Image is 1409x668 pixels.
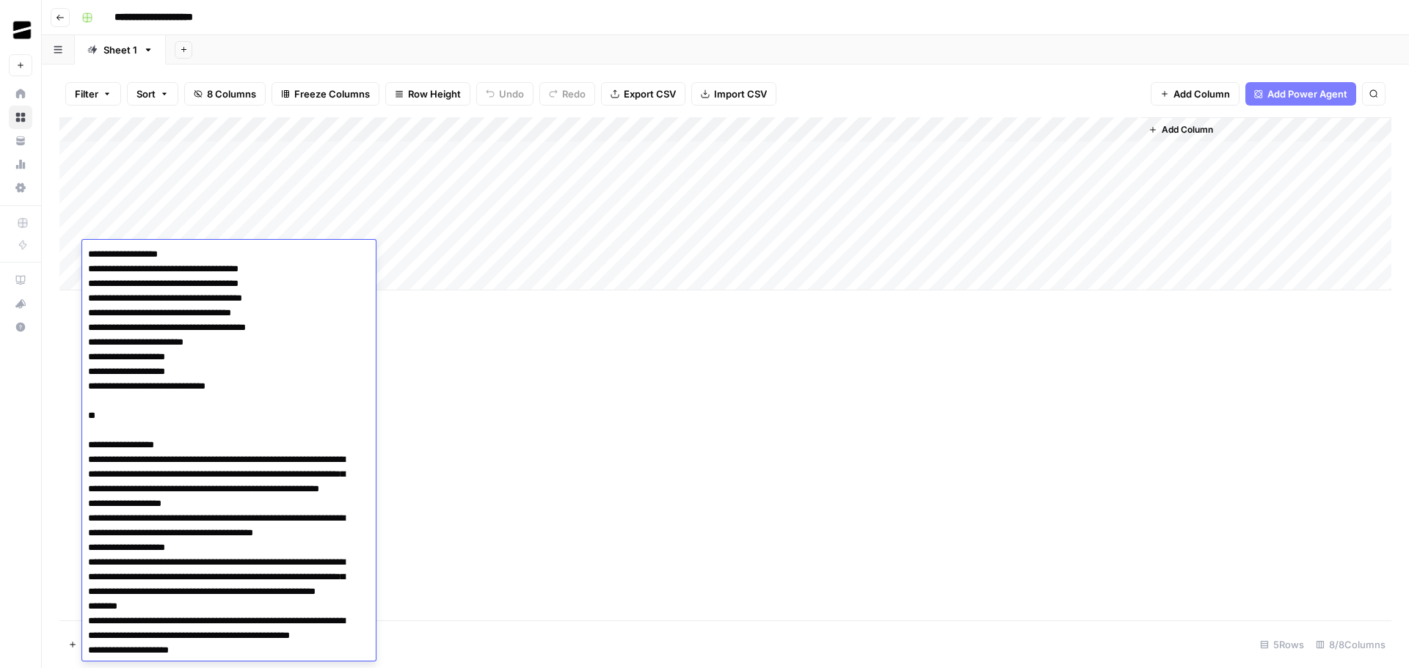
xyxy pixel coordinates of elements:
[127,82,178,106] button: Sort
[1245,82,1356,106] button: Add Power Agent
[75,87,98,101] span: Filter
[499,87,524,101] span: Undo
[1143,120,1219,139] button: Add Column
[65,82,121,106] button: Filter
[103,43,137,57] div: Sheet 1
[624,87,676,101] span: Export CSV
[562,87,586,101] span: Redo
[9,12,32,48] button: Workspace: OGM
[9,17,35,43] img: OGM Logo
[75,35,166,65] a: Sheet 1
[207,87,256,101] span: 8 Columns
[691,82,776,106] button: Import CSV
[81,637,122,652] span: Add Row
[10,293,32,315] div: What's new?
[9,82,32,106] a: Home
[476,82,534,106] button: Undo
[1267,87,1347,101] span: Add Power Agent
[601,82,685,106] button: Export CSV
[1151,82,1239,106] button: Add Column
[184,82,266,106] button: 8 Columns
[59,633,131,656] button: Add Row
[1310,633,1391,656] div: 8/8 Columns
[1173,87,1230,101] span: Add Column
[136,87,156,101] span: Sort
[9,315,32,339] button: Help + Support
[9,268,32,292] a: AirOps Academy
[9,153,32,176] a: Usage
[539,82,595,106] button: Redo
[9,176,32,199] a: Settings
[9,292,32,315] button: What's new?
[408,87,461,101] span: Row Height
[272,82,379,106] button: Freeze Columns
[9,106,32,129] a: Browse
[1254,633,1310,656] div: 5 Rows
[1162,123,1213,136] span: Add Column
[294,87,370,101] span: Freeze Columns
[385,82,470,106] button: Row Height
[714,87,767,101] span: Import CSV
[9,129,32,153] a: Your Data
